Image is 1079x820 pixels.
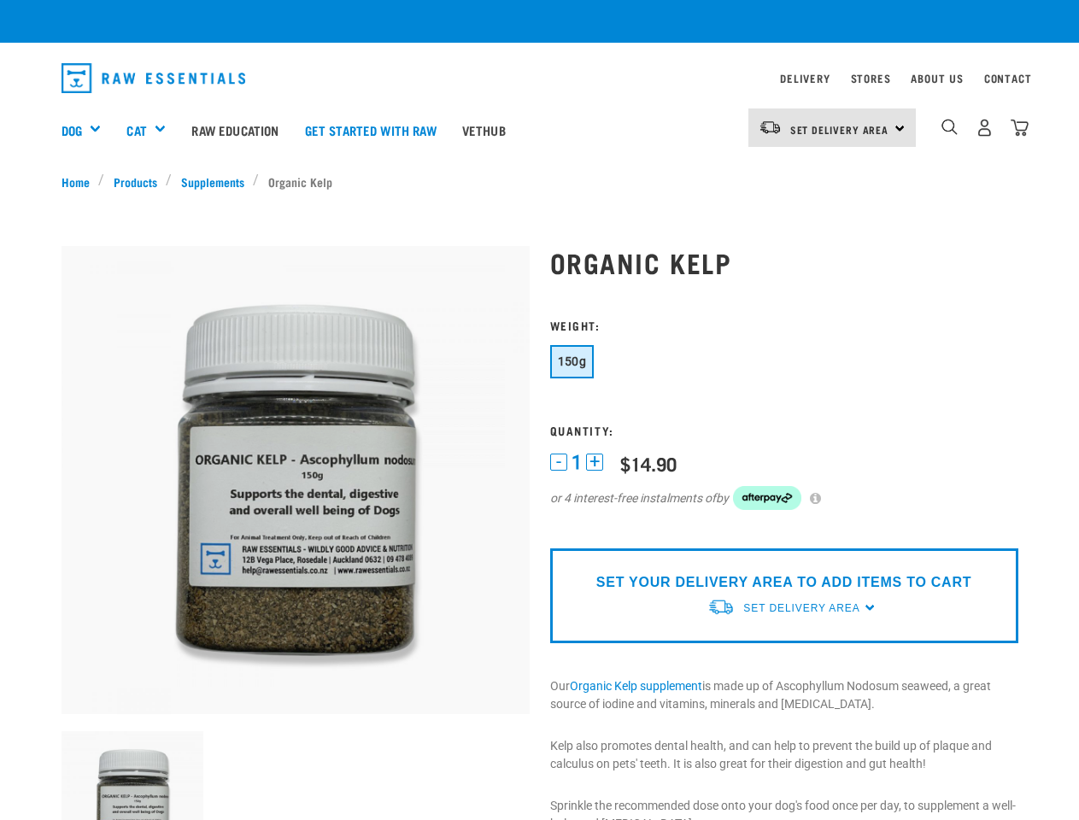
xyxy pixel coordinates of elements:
div: $14.90 [620,453,677,474]
p: Our is made up of Ascophyllum Nodosum seaweed, a great source of iodine and vitamins, minerals an... [550,677,1018,713]
h3: Quantity: [550,424,1018,436]
p: Kelp also promotes dental health, and can help to prevent the build up of plaque and calculus on ... [550,737,1018,773]
div: or 4 interest-free instalments of by [550,486,1018,510]
a: Stores [851,75,891,81]
button: - [550,454,567,471]
img: home-icon-1@2x.png [941,119,958,135]
img: home-icon@2x.png [1011,119,1029,137]
img: 10870 [62,246,530,714]
img: van-moving.png [707,598,735,616]
a: Raw Education [179,96,291,164]
span: 150g [558,354,587,368]
h3: Weight: [550,319,1018,331]
a: Dog [62,120,82,140]
p: SET YOUR DELIVERY AREA TO ADD ITEMS TO CART [596,572,971,593]
img: Afterpay [733,486,801,510]
a: Products [104,173,166,190]
span: Set Delivery Area [790,126,889,132]
a: Delivery [780,75,830,81]
nav: breadcrumbs [62,173,1018,190]
h1: Organic Kelp [550,247,1018,278]
a: Home [62,173,99,190]
img: van-moving.png [759,120,782,135]
a: Get started with Raw [292,96,449,164]
a: About Us [911,75,963,81]
a: Contact [984,75,1032,81]
a: Organic Kelp supplement [570,679,702,693]
img: user.png [976,119,994,137]
button: 150g [550,345,595,378]
span: 1 [572,454,582,471]
img: Raw Essentials Logo [62,63,246,93]
button: + [586,454,603,471]
a: Vethub [449,96,519,164]
nav: dropdown navigation [48,56,1032,100]
a: Cat [126,120,146,140]
span: Set Delivery Area [743,602,859,614]
a: Supplements [172,173,253,190]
